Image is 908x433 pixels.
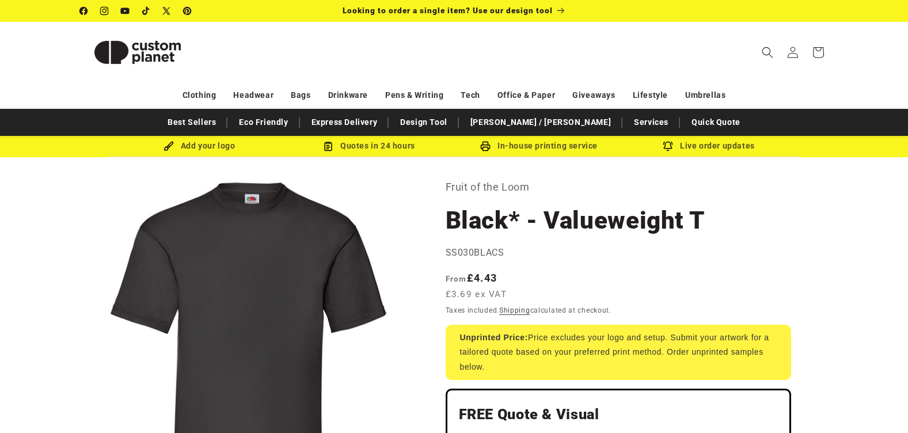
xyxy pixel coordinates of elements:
[633,85,668,105] a: Lifestyle
[446,205,791,236] h1: Black* - Valueweight T
[572,85,615,105] a: Giveaways
[291,85,310,105] a: Bags
[284,139,454,153] div: Quotes in 24 hours
[454,139,624,153] div: In-house printing service
[446,272,497,284] strong: £4.43
[446,274,467,283] span: From
[323,141,333,151] img: Order Updates Icon
[465,112,617,132] a: [PERSON_NAME] / [PERSON_NAME]
[233,85,273,105] a: Headwear
[80,26,195,78] img: Custom Planet
[446,178,791,196] p: Fruit of the Loom
[394,112,453,132] a: Design Tool
[164,141,174,151] img: Brush Icon
[233,112,294,132] a: Eco Friendly
[75,22,199,82] a: Custom Planet
[446,305,791,316] div: Taxes included. calculated at checkout.
[183,85,216,105] a: Clothing
[328,85,368,105] a: Drinkware
[663,141,673,151] img: Order updates
[755,40,780,65] summary: Search
[628,112,674,132] a: Services
[686,112,746,132] a: Quick Quote
[459,405,778,424] h2: FREE Quote & Visual
[461,85,480,105] a: Tech
[162,112,222,132] a: Best Sellers
[480,141,491,151] img: In-house printing
[685,85,725,105] a: Umbrellas
[460,333,529,342] strong: Unprinted Price:
[499,306,530,314] a: Shipping
[385,85,443,105] a: Pens & Writing
[115,139,284,153] div: Add your logo
[446,288,507,301] span: £3.69 ex VAT
[624,139,794,153] div: Live order updates
[343,6,553,15] span: Looking to order a single item? Use our design tool
[497,85,555,105] a: Office & Paper
[446,247,504,258] span: SS030BLACS
[446,325,791,380] div: Price excludes your logo and setup. Submit your artwork for a tailored quote based on your prefer...
[306,112,383,132] a: Express Delivery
